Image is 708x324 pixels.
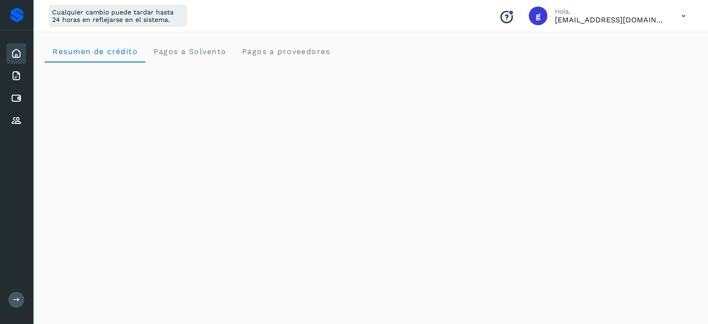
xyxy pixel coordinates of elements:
[7,110,26,131] div: Proveedores
[555,7,667,15] p: Hola,
[7,43,26,64] div: Inicio
[555,15,667,24] p: gvtalavera@tortracs.net
[7,66,26,86] div: Facturas
[48,5,187,27] div: Cualquier cambio puede tardar hasta 24 horas en reflejarse en el sistema.
[7,88,26,109] div: Cuentas por pagar
[241,47,330,56] span: Pagos a proveedores
[52,47,138,56] span: Resumen de crédito
[153,47,226,56] span: Pagos a Solvento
